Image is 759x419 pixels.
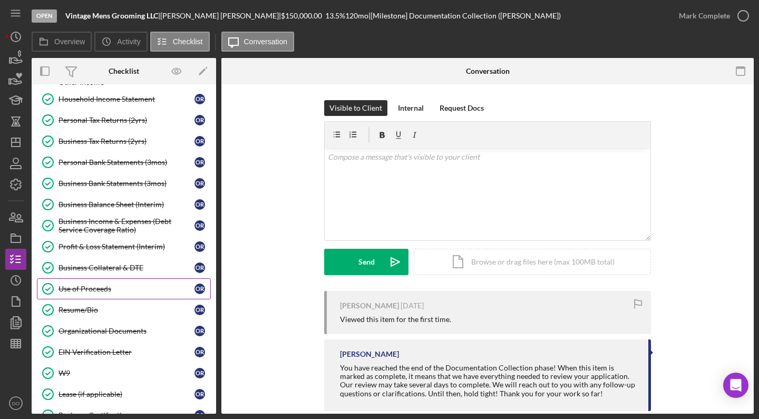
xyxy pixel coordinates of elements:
[59,390,194,398] div: Lease (if applicable)
[59,95,194,103] div: Household Income Statement
[32,9,57,23] div: Open
[59,369,194,377] div: W9
[59,264,194,272] div: Business Collateral & DTE
[65,11,158,20] b: Vintage Mens Grooming LLC
[32,32,92,52] button: Overview
[59,348,194,356] div: EIN Verification Letter
[150,32,210,52] button: Checklist
[194,326,205,336] div: O R
[340,301,399,310] div: [PERSON_NAME]
[37,320,211,342] a: Organizational DocumentsOR
[398,100,424,116] div: Internal
[173,37,203,46] label: Checklist
[37,236,211,257] a: Profit & Loss Statement (Interim)OR
[59,242,194,251] div: Profit & Loss Statement (Interim)
[37,278,211,299] a: Use of ProceedsOR
[59,217,194,234] div: Business Income & Expenses (Debt Service Coverage Ratio)
[37,257,211,278] a: Business Collateral & DTEOR
[194,284,205,294] div: O R
[194,262,205,273] div: O R
[194,94,205,104] div: O R
[440,100,484,116] div: Request Docs
[668,5,754,26] button: Mark Complete
[194,347,205,357] div: O R
[194,389,205,399] div: O R
[221,32,295,52] button: Conversation
[54,37,85,46] label: Overview
[37,384,211,405] a: Lease (if applicable)OR
[37,152,211,173] a: Personal Bank Statements (3mos)OR
[37,194,211,215] a: Business Balance Sheet (Interim)OR
[340,350,399,358] div: [PERSON_NAME]
[340,315,451,324] div: Viewed this item for the first time.
[194,199,205,210] div: O R
[59,200,194,209] div: Business Balance Sheet (Interim)
[368,12,561,20] div: | [Milestone] Documentation Collection ([PERSON_NAME])
[324,100,387,116] button: Visible to Client
[59,306,194,314] div: Resume/Bio
[109,67,139,75] div: Checklist
[466,67,510,75] div: Conversation
[194,220,205,231] div: O R
[194,157,205,168] div: O R
[723,373,748,398] div: Open Intercom Messenger
[59,158,194,167] div: Personal Bank Statements (3mos)
[244,37,288,46] label: Conversation
[94,32,147,52] button: Activity
[194,136,205,147] div: O R
[679,5,730,26] div: Mark Complete
[160,12,281,20] div: [PERSON_NAME] [PERSON_NAME] |
[325,12,345,20] div: 13.5 %
[59,179,194,188] div: Business Bank Statements (3mos)
[59,116,194,124] div: Personal Tax Returns (2yrs)
[194,115,205,125] div: O R
[37,110,211,131] a: Personal Tax Returns (2yrs)OR
[37,131,211,152] a: Business Tax Returns (2yrs)OR
[194,305,205,315] div: O R
[194,368,205,378] div: O R
[37,299,211,320] a: Resume/BioOR
[59,327,194,335] div: Organizational Documents
[59,137,194,145] div: Business Tax Returns (2yrs)
[37,215,211,236] a: Business Income & Expenses (Debt Service Coverage Ratio)OR
[65,12,160,20] div: |
[281,12,325,20] div: $150,000.00
[37,342,211,363] a: EIN Verification LetterOR
[194,241,205,252] div: O R
[345,12,368,20] div: 120 mo
[393,100,429,116] button: Internal
[358,249,375,275] div: Send
[434,100,489,116] button: Request Docs
[12,401,20,406] text: DO
[37,89,211,110] a: Household Income StatementOR
[59,285,194,293] div: Use of Proceeds
[37,363,211,384] a: W9OR
[401,301,424,310] time: 2025-07-15 15:34
[324,249,408,275] button: Send
[5,393,26,414] button: DO
[329,100,382,116] div: Visible to Client
[37,173,211,194] a: Business Bank Statements (3mos)OR
[117,37,140,46] label: Activity
[194,178,205,189] div: O R
[340,364,638,397] div: You have reached the end of the Documentation Collection phase! When this item is marked as compl...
